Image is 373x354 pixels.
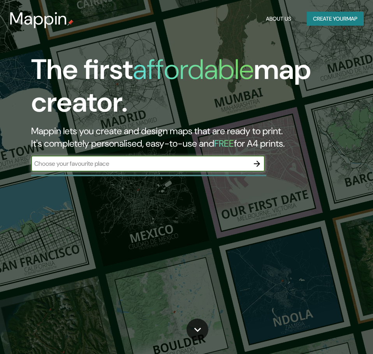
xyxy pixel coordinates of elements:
img: mappin-pin [67,19,74,26]
h1: affordable [133,51,254,88]
button: Create yourmap [307,12,364,26]
button: About Us [263,12,294,26]
h1: The first map creator. [31,53,329,125]
h3: Mappin [9,9,67,29]
input: Choose your favourite place [31,159,249,168]
h5: FREE [214,137,234,149]
h2: Mappin lets you create and design maps that are ready to print. It's completely personalised, eas... [31,125,329,150]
